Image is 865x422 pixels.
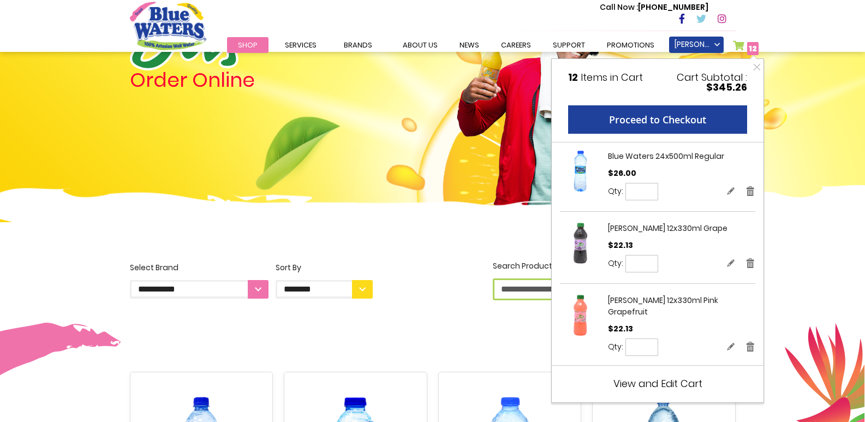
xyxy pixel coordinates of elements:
a: [PERSON_NAME] 12x330ml Grape [608,223,727,234]
button: Proceed to Checkout [568,105,747,134]
h4: Order Online [130,70,373,90]
a: News [449,37,490,53]
a: Blue Waters 24x500ml Regular [560,151,601,195]
span: Call Now : [600,2,638,13]
span: $22.13 [608,323,633,334]
a: View and Edit Cart [613,377,702,390]
img: Blue Waters 24x500ml Regular [560,151,601,192]
a: careers [490,37,542,53]
a: Blue Waters 24x500ml Regular [608,151,724,162]
img: BW Juse 12x330ml Grape [560,223,601,264]
a: 12 [733,40,759,56]
span: $345.26 [706,80,747,94]
label: Search Product [493,260,736,300]
span: 12 [749,43,757,54]
img: BW Juse 12x330ml Pink Grapefruit [560,295,601,336]
label: Qty [608,186,623,197]
a: [PERSON_NAME] [669,37,724,53]
a: store logo [130,2,206,50]
a: support [542,37,596,53]
input: Search Product [493,278,736,300]
label: Qty [608,258,623,269]
span: Cart Subtotal [677,70,743,84]
a: Promotions [596,37,665,53]
label: Qty [608,341,623,353]
span: $26.00 [608,168,636,179]
label: Select Brand [130,262,269,299]
a: BW Juse 12x330ml Pink Grapefruit [560,295,601,339]
a: [PERSON_NAME] 12x330ml Pink Grapefruit [608,295,718,317]
p: [PHONE_NUMBER] [600,2,708,13]
span: Items in Cart [581,70,643,84]
a: BW Juse 12x330ml Grape [560,223,601,267]
span: 12 [568,70,578,84]
select: Sort By [276,280,373,299]
select: Select Brand [130,280,269,299]
span: Brands [344,40,372,50]
span: $22.13 [608,240,633,251]
span: Shop [238,40,258,50]
div: Sort By [276,262,373,274]
a: about us [392,37,449,53]
span: Services [285,40,317,50]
